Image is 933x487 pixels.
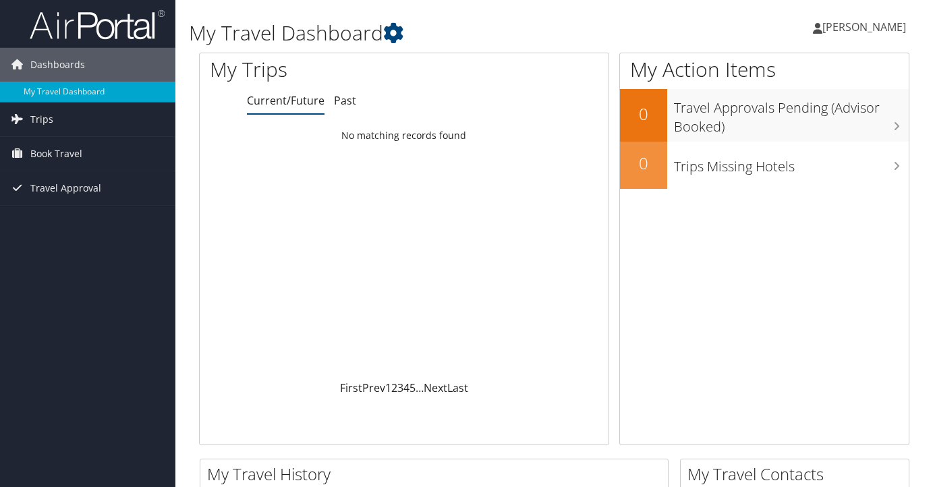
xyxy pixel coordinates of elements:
[674,150,909,176] h3: Trips Missing Hotels
[189,19,676,47] h1: My Travel Dashboard
[416,380,424,395] span: …
[447,380,468,395] a: Last
[620,152,667,175] h2: 0
[620,89,909,141] a: 0Travel Approvals Pending (Advisor Booked)
[30,9,165,40] img: airportal-logo.png
[674,92,909,136] h3: Travel Approvals Pending (Advisor Booked)
[397,380,403,395] a: 3
[30,171,101,205] span: Travel Approval
[334,93,356,108] a: Past
[340,380,362,395] a: First
[30,103,53,136] span: Trips
[687,463,909,486] h2: My Travel Contacts
[30,137,82,171] span: Book Travel
[207,463,668,486] h2: My Travel History
[403,380,409,395] a: 4
[391,380,397,395] a: 2
[822,20,906,34] span: [PERSON_NAME]
[362,380,385,395] a: Prev
[620,55,909,84] h1: My Action Items
[424,380,447,395] a: Next
[385,380,391,395] a: 1
[247,93,324,108] a: Current/Future
[620,103,667,125] h2: 0
[813,7,920,47] a: [PERSON_NAME]
[30,48,85,82] span: Dashboards
[409,380,416,395] a: 5
[620,142,909,189] a: 0Trips Missing Hotels
[210,55,428,84] h1: My Trips
[200,123,609,148] td: No matching records found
